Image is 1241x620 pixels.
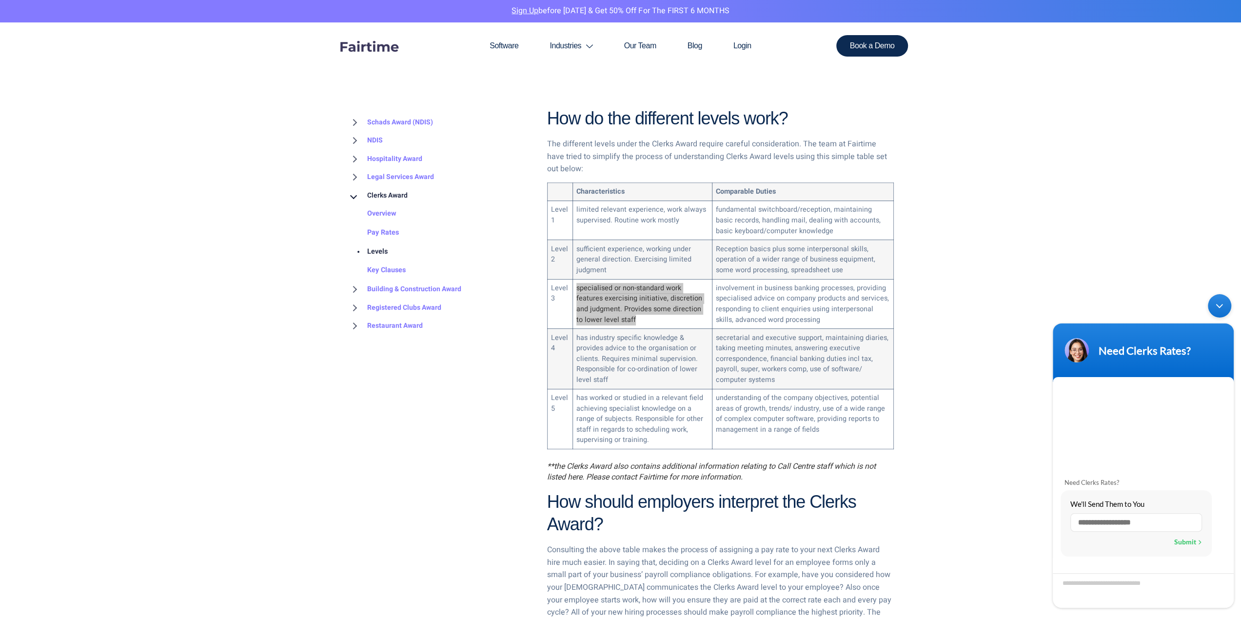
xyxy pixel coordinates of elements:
[547,138,894,176] p: The different levels under the Clerks Award require careful consideration. The team at Fairtime h...
[576,186,625,197] strong: Characteristics
[348,113,433,132] a: Schads Award (NDIS)
[547,389,572,449] td: Level 5
[348,280,461,299] a: Building & Construction Award
[1048,289,1239,613] iframe: SalesIQ Chatwindow
[547,240,572,279] td: Level 2
[348,93,532,335] div: BROWSE TOPICS
[850,42,895,50] span: Book a Demo
[712,240,893,279] td: Reception basics plus some interpersonal skills, operation of a wider range of business equipment...
[572,329,712,389] td: has industry specific knowledge & provides advice to the organisation or clients. Requires minima...
[718,22,767,69] a: Login
[7,5,1234,18] p: before [DATE] & Get 50% Off for the FIRST 6 MONTHS
[712,329,893,389] td: secretarial and executive support, maintaining diaries, taking meeting minutes, answering executi...
[547,491,894,537] h2: How should employers interpret the Clerks Award?
[348,205,396,224] a: Overview
[348,113,532,335] nav: BROWSE TOPICS
[547,329,572,389] td: Level 4
[348,132,383,150] a: NDIS
[512,5,538,17] a: Sign Up
[572,201,712,240] td: limited relevant experience, work always supervised. Routine work mostly
[348,299,441,317] a: Registered Clubs Award
[348,150,422,168] a: Hospitality Award
[547,201,572,240] td: Level 1
[609,22,672,69] a: Our Team
[712,389,893,449] td: understanding of the company objectives, potential areas of growth, trends/ industry, use of a wi...
[572,240,712,279] td: sufficient experience, working under general direction. Exercising limited judgment
[547,107,894,130] h2: How do the different levels work?
[534,22,608,69] a: Industries
[547,461,894,483] figcaption: **the Clerks Award also contains additional information relating to Call Centre staff which is no...
[836,35,908,57] a: Book a Demo
[712,201,893,240] td: fundamental switchboard/reception, maintaining basic records, handling mail, dealing with account...
[348,223,399,242] a: Pay Rates
[712,279,893,329] td: involvement in business banking processes, providing specialised advice on company products and s...
[716,186,776,197] strong: Comparable Duties
[572,389,712,449] td: has worked or studied in a relevant field achieving specialist knowledge on a range of subjects. ...
[348,168,434,187] a: Legal Services Award
[348,261,406,280] a: Key Clauses
[348,317,423,335] a: Restaurant Award
[348,242,388,261] a: Levels
[672,22,718,69] a: Blog
[547,279,572,329] td: Level 3
[572,279,712,329] td: specialised or non-standard work features exercising initiative, discretion and judgment. Provide...
[474,22,534,69] a: Software
[348,186,408,205] a: Clerks Award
